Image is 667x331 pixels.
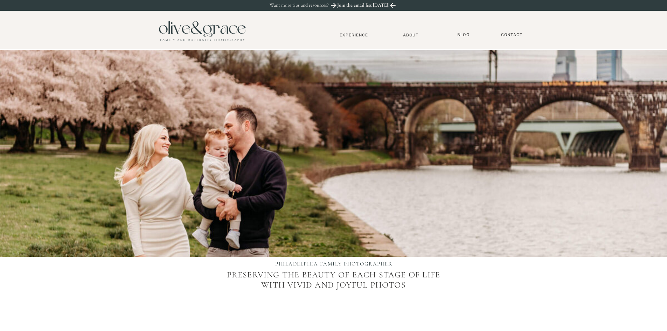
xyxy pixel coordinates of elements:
[455,32,472,37] a: BLOG
[270,2,344,8] p: Want more tips and resources?
[259,261,409,268] h1: PHILADELPHIA FAMILY PHOTOGRAPHER
[331,33,377,37] a: Experience
[400,33,422,37] a: About
[221,270,446,314] p: Preserving the beauty of each stage of life with vivid and joyful photos
[336,2,390,10] a: Join the email list [DATE]!
[498,32,526,37] a: Contact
